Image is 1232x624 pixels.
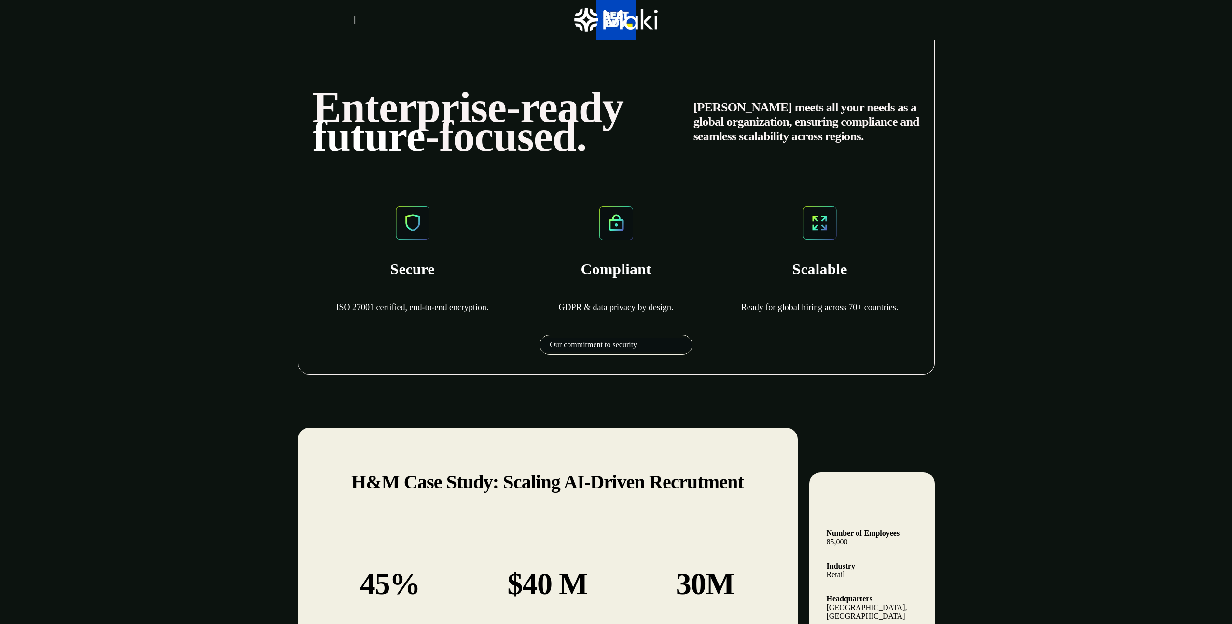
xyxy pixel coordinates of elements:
span: Retail [827,562,856,579]
strong: Headquarters [827,595,872,603]
p: [PERSON_NAME] meets all your needs as a global organization, ensuring compliance and seamless sca... [693,100,920,144]
span: [GEOGRAPHIC_DATA], [GEOGRAPHIC_DATA] [827,595,907,620]
a: Our commitment to security [540,338,692,352]
strong: Enterprise-ready [313,83,624,131]
p: Ready for global hiring across 70+ countries. [720,302,920,312]
strong: Secure [390,260,435,278]
p: ISO 27001 certified, end-to-end encryption. [313,302,512,312]
p: 45% [360,564,420,604]
strong: Number of Employees [827,529,900,537]
strong: -focused. [425,112,587,160]
p: 30M [676,564,734,604]
p: H&M Case Study: Scaling AI-Driven Recrutment [351,470,744,494]
span: 85,000 [827,529,900,546]
strong: Industry [827,562,856,570]
p: $40 M [507,564,587,604]
p: GDPR & data privacy by design. [516,302,716,312]
strong: future [313,112,425,160]
strong: Scalable [792,260,847,278]
strong: Compliant [581,260,651,278]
